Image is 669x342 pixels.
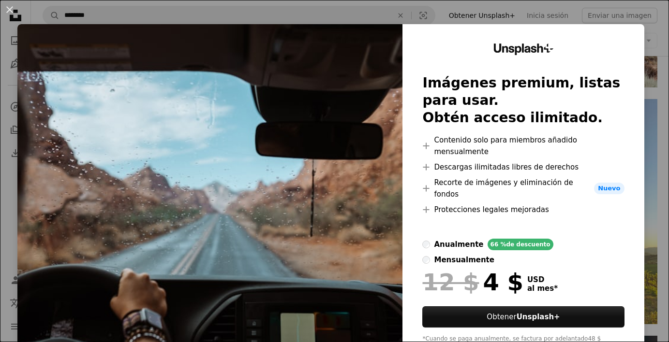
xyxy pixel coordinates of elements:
span: 12 $ [422,270,479,295]
span: Nuevo [594,183,624,194]
span: USD [527,275,558,284]
div: 4 $ [422,270,523,295]
li: Contenido solo para miembros añadido mensualmente [422,134,624,157]
li: Descargas ilimitadas libres de derechos [422,161,624,173]
div: anualmente [434,239,483,250]
li: Protecciones legales mejoradas [422,204,624,215]
input: mensualmente [422,256,430,264]
h2: Imágenes premium, listas para usar. Obtén acceso ilimitado. [422,74,624,127]
div: mensualmente [434,254,494,266]
button: ObtenerUnsplash+ [422,306,624,328]
li: Recorte de imágenes y eliminación de fondos [422,177,624,200]
div: 66 % de descuento [488,239,553,250]
span: al mes * [527,284,558,293]
input: anualmente66 %de descuento [422,241,430,248]
strong: Unsplash+ [517,313,560,321]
